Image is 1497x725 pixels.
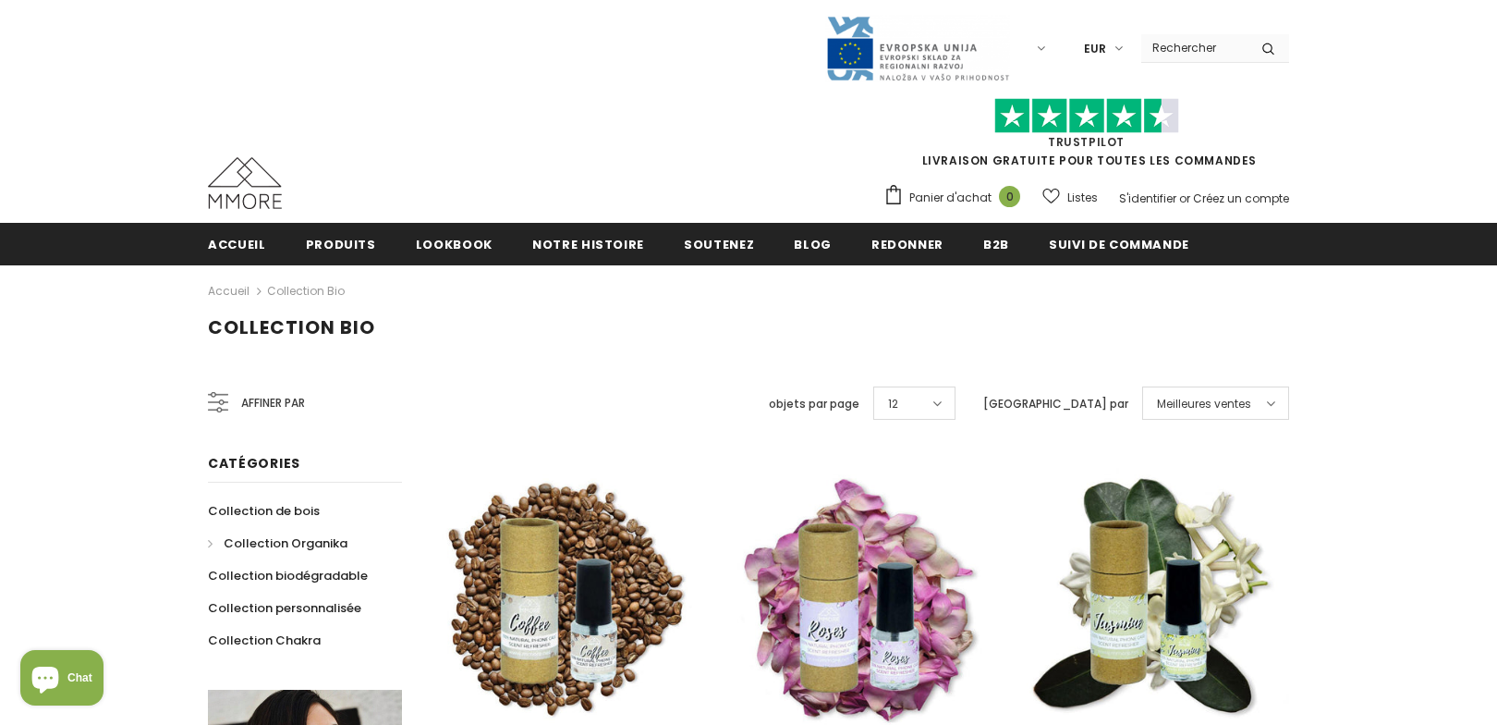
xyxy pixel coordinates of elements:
[999,186,1020,207] span: 0
[208,454,300,473] span: Catégories
[208,559,368,592] a: Collection biodégradable
[224,535,347,552] span: Collection Organika
[416,236,493,253] span: Lookbook
[1119,190,1176,206] a: S'identifier
[208,624,321,657] a: Collection Chakra
[208,599,361,617] span: Collection personnalisée
[994,98,1179,134] img: Faites confiance aux étoiles pilotes
[416,223,493,264] a: Lookbook
[983,236,1009,253] span: B2B
[1049,236,1189,253] span: Suivi de commande
[1193,190,1289,206] a: Créez un compte
[532,236,644,253] span: Notre histoire
[769,395,859,413] label: objets par page
[306,236,376,253] span: Produits
[208,632,321,649] span: Collection Chakra
[15,650,109,710] inbox-online-store-chat: Shopify online store chat
[1157,395,1251,413] span: Meilleures ventes
[1049,223,1189,264] a: Suivi de commande
[208,592,361,624] a: Collection personnalisée
[208,502,320,520] span: Collection de bois
[208,223,266,264] a: Accueil
[208,495,320,527] a: Collection de bois
[883,184,1029,212] a: Panier d'achat 0
[532,223,644,264] a: Notre histoire
[208,280,249,302] a: Accueil
[208,527,347,559] a: Collection Organika
[909,189,992,207] span: Panier d'achat
[208,157,282,209] img: Cas MMORE
[306,223,376,264] a: Produits
[1042,181,1098,214] a: Listes
[267,283,345,299] a: Collection Bio
[871,223,943,264] a: Redonner
[888,395,898,413] span: 12
[208,236,266,253] span: Accueil
[794,223,832,264] a: Blog
[1141,34,1247,61] input: Search Site
[983,395,1128,413] label: [GEOGRAPHIC_DATA] par
[825,40,1010,55] a: Javni Razpis
[241,393,305,413] span: Affiner par
[1067,189,1098,207] span: Listes
[208,314,375,340] span: Collection Bio
[825,15,1010,82] img: Javni Razpis
[883,106,1289,168] span: LIVRAISON GRATUITE POUR TOUTES LES COMMANDES
[794,236,832,253] span: Blog
[684,236,754,253] span: soutenez
[1179,190,1190,206] span: or
[871,236,943,253] span: Redonner
[1084,40,1106,58] span: EUR
[684,223,754,264] a: soutenez
[208,567,368,584] span: Collection biodégradable
[1048,134,1125,150] a: TrustPilot
[983,223,1009,264] a: B2B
